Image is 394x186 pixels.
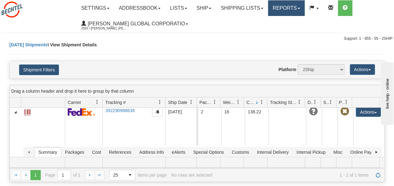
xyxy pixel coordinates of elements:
[307,99,313,106] span: Delivery Status
[68,108,95,116] img: 2 - FedEx Express®
[217,173,369,178] span: 1 - 1 of 1 items
[293,147,329,157] span: Internal Pickup
[58,170,71,180] input: Page 1
[12,109,18,115] a: Collapse
[199,99,213,106] span: Packages
[309,107,318,116] span: Unknown
[135,147,168,157] span: Address Info
[339,99,344,106] span: Pickup Status
[76,0,114,16] a: Settings
[86,21,185,26] span: [PERSON_NAME] Global Corporatio
[350,64,375,75] button: Actions
[30,170,40,180] span: Page 1
[105,147,135,157] span: References
[88,147,105,157] span: Cost
[341,97,352,107] a: Pickup Status filter column settings
[155,97,165,107] a: Tracking # filter column settings
[92,97,102,107] a: Carrier filter column settings
[186,97,197,107] a: Ship Date filter column settings
[310,97,320,107] a: Delivery Status filter column settings
[76,16,193,32] a: [PERSON_NAME] Global Corporatio 2553 / [PERSON_NAME], [PERSON_NAME]
[228,147,253,157] span: Customs
[24,106,30,116] a: Label
[81,25,128,32] span: 2553 / [PERSON_NAME], [PERSON_NAME]
[165,79,197,145] td: [DATE]
[216,0,268,16] a: Shipping lists
[294,97,305,107] a: Tracking Status filter column settings
[223,99,236,106] span: Weight
[2,2,23,18] img: logo2553.jpg
[246,99,255,106] span: Charge
[268,0,305,16] a: Reports
[209,97,220,107] a: Packages filter column settings
[125,170,135,180] span: select
[168,99,187,106] span: Ship Date
[105,108,134,113] a: 392290998636
[221,79,245,145] td: 16
[165,0,192,16] a: Lists
[113,172,121,178] span: 25
[192,0,216,16] a: Ship
[356,107,381,117] button: Actions
[109,170,135,180] span: Page sizes drop down
[278,66,296,73] label: Platform
[2,36,392,41] div: Support: 1 - 855 - 55 - 2SHIP
[109,170,167,180] span: items per page
[245,79,268,145] td: 138.22
[373,170,383,180] a: Refresh
[34,147,61,157] span: Summary
[10,85,384,97] div: grid grouping header
[45,170,81,180] span: Page of 1
[346,147,385,157] span: Online Payment
[152,107,163,116] button: Copy to clipboard
[380,61,393,125] iframe: chat widget
[189,147,228,157] span: Special Options
[233,97,244,107] a: Weight filter column settings
[48,42,97,47] span: \ View Shipment Details
[270,99,297,106] span: Tracking Status
[340,107,349,116] span: Pickup Not Assigned
[9,42,48,47] a: [DATE] Shipments
[329,147,346,157] span: Misc
[168,147,189,157] span: eAlerts
[171,173,213,178] div: No rows are selected
[197,79,198,145] td: [PERSON_NAME] Equipment Operations [PERSON_NAME] [GEOGRAPHIC_DATA] [GEOGRAPHIC_DATA] Sugar Land 7...
[19,65,59,75] button: Shipment Filters
[5,5,58,10] div: live help - online
[68,99,81,106] span: Carrier
[253,147,292,157] span: Internal Delivery
[323,99,328,106] span: Shipment Issues
[105,99,126,106] span: Tracking #
[198,79,221,145] td: 2
[256,97,267,107] a: Charge filter column settings
[325,97,336,107] a: Shipment Issues filter column settings
[114,0,165,16] a: Addressbook
[61,147,88,157] span: Packages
